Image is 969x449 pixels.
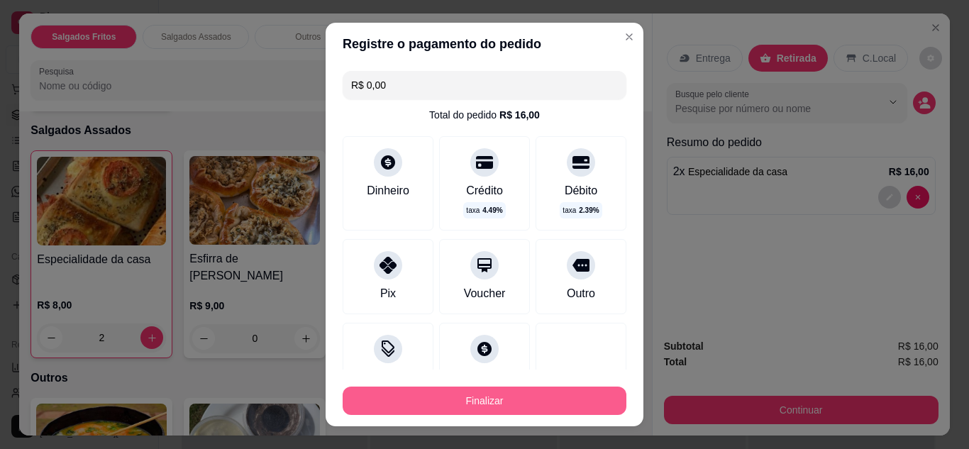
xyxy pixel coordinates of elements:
[343,387,626,415] button: Finalizar
[567,285,595,302] div: Outro
[351,71,618,99] input: Ex.: hambúrguer de cordeiro
[326,23,643,65] header: Registre o pagamento do pedido
[499,108,540,122] div: R$ 16,00
[466,205,502,216] p: taxa
[364,369,412,386] div: Desconto
[482,205,502,216] span: 4.49 %
[464,285,506,302] div: Voucher
[367,182,409,199] div: Dinheiro
[466,182,503,199] div: Crédito
[618,26,641,48] button: Close
[563,205,599,216] p: taxa
[470,369,499,386] div: Fiado
[380,285,396,302] div: Pix
[579,205,599,216] span: 2.39 %
[565,182,597,199] div: Débito
[429,108,540,122] div: Total do pedido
